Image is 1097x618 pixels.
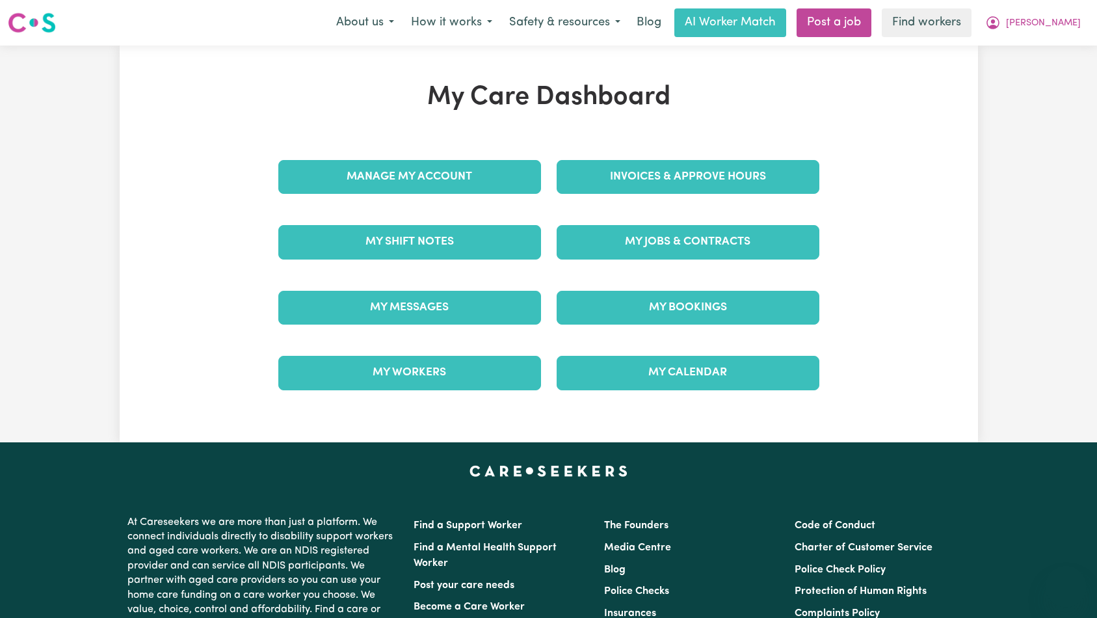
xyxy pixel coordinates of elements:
[1045,566,1087,608] iframe: Button to launch messaging window
[501,9,629,36] button: Safety & resources
[795,586,927,597] a: Protection of Human Rights
[604,586,669,597] a: Police Checks
[604,565,626,575] a: Blog
[604,520,668,531] a: The Founders
[557,160,819,194] a: Invoices & Approve Hours
[271,82,827,113] h1: My Care Dashboard
[278,356,541,390] a: My Workers
[882,8,971,37] a: Find workers
[8,11,56,34] img: Careseekers logo
[795,543,932,553] a: Charter of Customer Service
[328,9,403,36] button: About us
[278,291,541,325] a: My Messages
[557,225,819,259] a: My Jobs & Contracts
[977,9,1089,36] button: My Account
[604,543,671,553] a: Media Centre
[8,8,56,38] a: Careseekers logo
[414,543,557,569] a: Find a Mental Health Support Worker
[1006,16,1081,31] span: [PERSON_NAME]
[414,602,525,612] a: Become a Care Worker
[795,520,875,531] a: Code of Conduct
[629,8,669,37] a: Blog
[414,580,514,591] a: Post your care needs
[278,225,541,259] a: My Shift Notes
[557,356,819,390] a: My Calendar
[557,291,819,325] a: My Bookings
[674,8,786,37] a: AI Worker Match
[414,520,522,531] a: Find a Support Worker
[797,8,871,37] a: Post a job
[795,565,886,575] a: Police Check Policy
[403,9,501,36] button: How it works
[278,160,541,194] a: Manage My Account
[469,466,628,476] a: Careseekers home page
